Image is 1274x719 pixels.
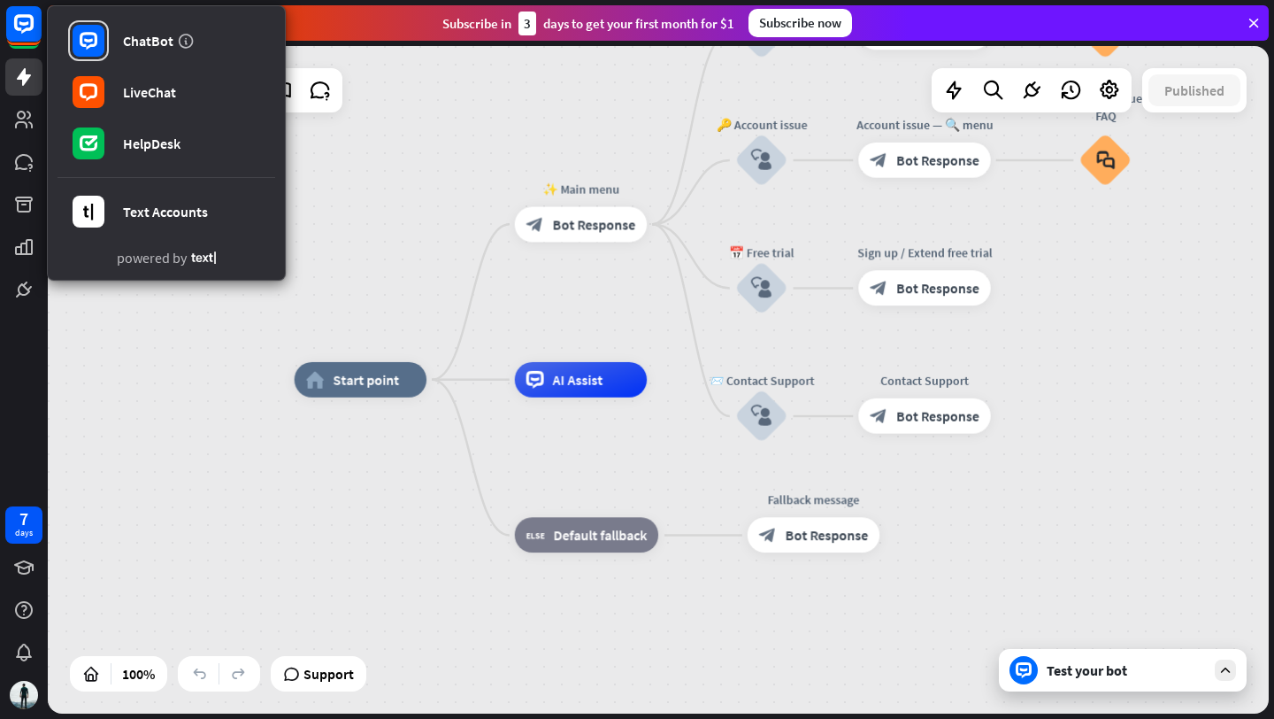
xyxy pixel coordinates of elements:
[1096,151,1115,170] i: block_faq
[14,7,67,60] button: Open LiveChat chat widget
[526,215,544,233] i: block_bot_response
[896,407,979,425] span: Bot Response
[553,215,636,233] span: Bot Response
[554,526,648,544] span: Default fallback
[303,660,354,688] span: Support
[19,511,28,527] div: 7
[709,244,815,262] div: 📅 Free trial
[553,371,603,389] span: AI Assist
[709,372,815,390] div: 📨 Contact Support
[870,151,887,169] i: block_bot_response
[709,116,815,134] div: 🔑 Account issue
[845,372,1003,390] div: Contact Support
[870,280,887,298] i: block_bot_response
[845,244,1003,262] div: Sign up / Extend free trial
[751,278,772,299] i: block_user_input
[751,406,772,427] i: block_user_input
[333,371,399,389] span: Start point
[870,407,887,425] i: block_bot_response
[1047,661,1206,679] div: Test your bot
[845,116,1003,134] div: Account issue — 🔍 menu
[5,506,42,544] a: 7 days
[1148,74,1240,106] button: Published
[759,526,777,544] i: block_bot_response
[442,12,734,35] div: Subscribe in days to get your first month for $1
[526,526,545,544] i: block_fallback
[117,660,160,688] div: 100%
[734,491,893,509] div: Fallback message
[518,12,536,35] div: 3
[502,180,660,197] div: ✨ Main menu
[896,151,979,169] span: Bot Response
[786,526,869,544] span: Bot Response
[15,527,33,539] div: days
[748,9,852,37] div: Subscribe now
[306,371,325,389] i: home_2
[896,280,979,298] span: Bot Response
[751,150,772,171] i: block_user_input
